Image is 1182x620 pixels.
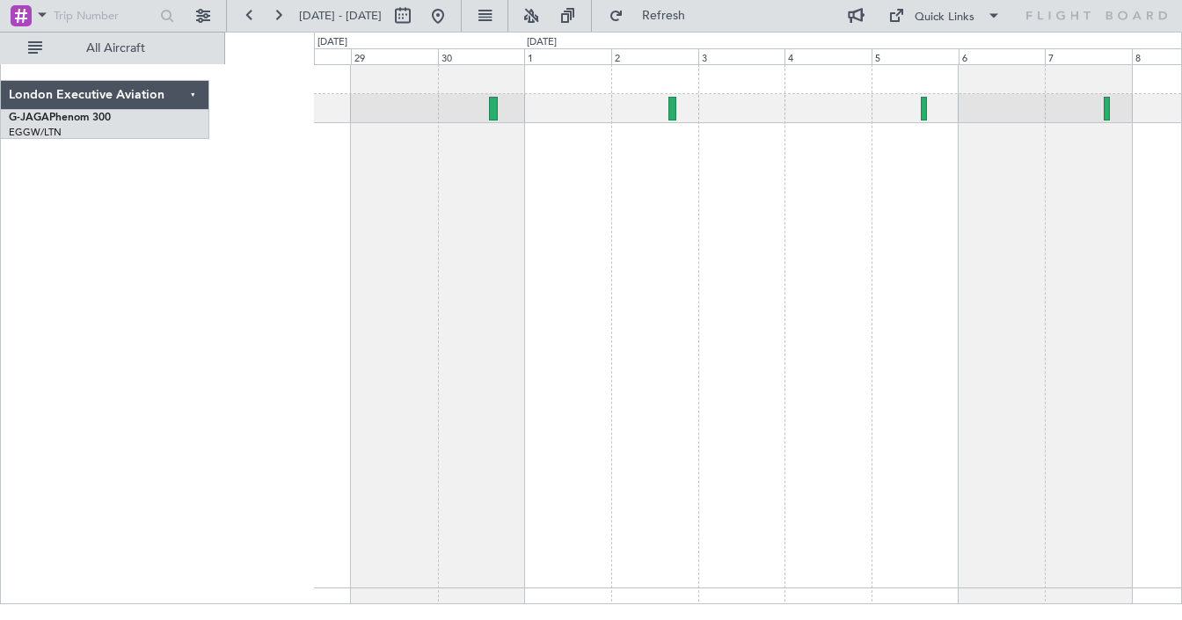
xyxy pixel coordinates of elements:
[1045,48,1132,64] div: 7
[527,35,557,50] div: [DATE]
[19,34,191,62] button: All Aircraft
[698,48,785,64] div: 3
[627,10,701,22] span: Refresh
[299,8,382,24] span: [DATE] - [DATE]
[9,113,49,123] span: G-JAGA
[784,48,872,64] div: 4
[438,48,525,64] div: 30
[915,9,974,26] div: Quick Links
[872,48,959,64] div: 5
[611,48,698,64] div: 2
[879,2,1010,30] button: Quick Links
[959,48,1046,64] div: 6
[9,113,111,123] a: G-JAGAPhenom 300
[46,42,186,55] span: All Aircraft
[54,3,155,29] input: Trip Number
[317,35,347,50] div: [DATE]
[9,126,62,139] a: EGGW/LTN
[601,2,706,30] button: Refresh
[524,48,611,64] div: 1
[351,48,438,64] div: 29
